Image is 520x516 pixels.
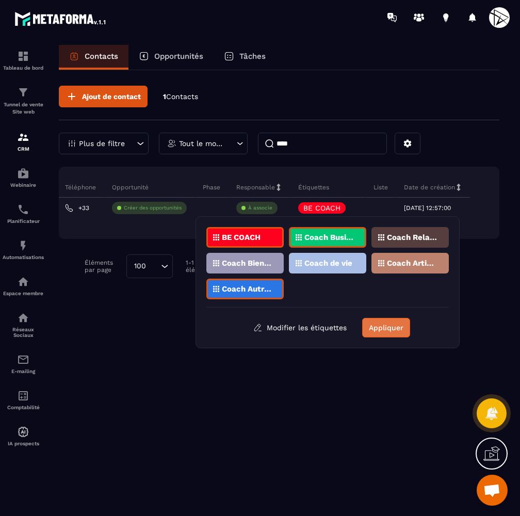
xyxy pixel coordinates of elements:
[222,285,272,293] p: Coach Autres
[3,441,44,446] p: IA prospects
[14,9,107,28] img: logo
[304,234,354,241] p: Coach Business
[3,78,44,123] a: formationformationTunnel de vente Site web
[404,183,455,191] p: Date de création
[203,183,220,191] p: Phase
[17,86,29,99] img: formation
[3,291,44,296] p: Espace membre
[3,346,44,382] a: emailemailE-mailing
[222,234,261,241] p: BE COACH
[404,204,451,212] p: [DATE] 12:57:00
[3,182,44,188] p: Webinaire
[387,260,437,267] p: Coach Artistique
[131,261,150,272] span: 100
[214,45,276,70] a: Tâches
[298,183,329,191] p: Étiquettes
[3,196,44,232] a: schedulerschedulerPlanificateur
[477,475,508,506] div: Ouvrir le chat
[154,52,203,61] p: Opportunités
[179,140,225,147] p: Tout le monde
[3,146,44,152] p: CRM
[82,91,141,102] span: Ajout de contact
[17,390,29,402] img: accountant
[124,204,182,212] p: Créer des opportunités
[186,259,221,273] p: 1-1 sur 1 éléments
[17,276,29,288] img: automations
[3,42,44,78] a: formationformationTableau de bord
[79,140,125,147] p: Plus de filtre
[112,183,149,191] p: Opportunité
[3,101,44,116] p: Tunnel de vente Site web
[3,368,44,374] p: E-mailing
[166,92,198,101] span: Contacts
[236,183,275,191] p: Responsable
[373,183,388,191] p: Liste
[3,327,44,338] p: Réseaux Sociaux
[85,52,118,61] p: Contacts
[150,261,158,272] input: Search for option
[248,204,272,212] p: À associe
[17,239,29,252] img: automations
[304,260,352,267] p: Coach de vie
[17,203,29,216] img: scheduler
[128,45,214,70] a: Opportunités
[3,232,44,268] a: automationsautomationsAutomatisations
[126,254,173,278] div: Search for option
[362,318,410,337] button: Appliquer
[3,254,44,260] p: Automatisations
[3,405,44,410] p: Comptabilité
[59,45,128,70] a: Contacts
[65,183,96,191] p: Téléphone
[17,426,29,438] img: automations
[3,159,44,196] a: automationsautomationsWebinaire
[3,268,44,304] a: automationsautomationsEspace membre
[387,234,437,241] p: Coach Relations
[17,167,29,180] img: automations
[303,204,340,212] p: BE COACH
[3,304,44,346] a: social-networksocial-networkRéseaux Sociaux
[17,312,29,324] img: social-network
[3,218,44,224] p: Planificateur
[3,123,44,159] a: formationformationCRM
[17,131,29,143] img: formation
[3,382,44,418] a: accountantaccountantComptabilité
[246,318,354,337] button: Modifier les étiquettes
[17,353,29,366] img: email
[65,204,89,212] a: +33
[59,86,148,107] button: Ajout de contact
[3,65,44,71] p: Tableau de bord
[85,259,121,273] p: Éléments par page
[239,52,266,61] p: Tâches
[222,260,272,267] p: Coach Bien-être / Santé
[163,92,198,102] p: 1
[17,50,29,62] img: formation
